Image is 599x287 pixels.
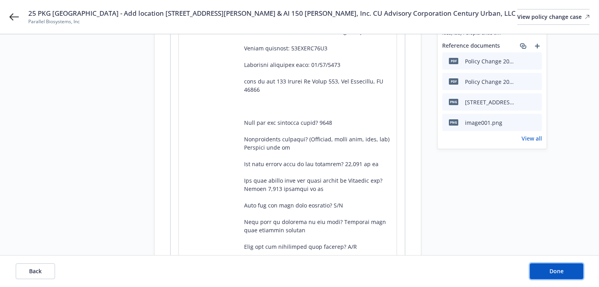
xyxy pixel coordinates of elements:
span: 25 PKG [GEOGRAPHIC_DATA] - Add location [STREET_ADDRESS][PERSON_NAME] & AI 150 [PERSON_NAME], Inc... [28,9,516,18]
button: preview file [532,98,539,106]
a: View policy change case [517,9,590,25]
button: download file [519,119,526,127]
span: Reference documents [442,41,500,51]
button: preview file [532,119,539,127]
span: pdf [449,78,458,84]
a: add [533,41,542,51]
button: Done [530,263,583,279]
a: associate [518,41,528,51]
button: Back [16,263,55,279]
div: [STREET_ADDRESS][PERSON_NAME] Inurance requirements.png [465,98,516,106]
span: Back [29,267,42,275]
button: preview file [532,57,539,65]
button: download file [519,98,526,106]
div: View policy change case [517,9,590,24]
div: Policy Change 2025 Commercial Package ENDT # 2 - Add location [STREET_ADDRESS][PERSON_NAME] & AI ... [465,57,516,65]
span: Parallel Biosystems, Inc [28,18,516,25]
div: Policy Change 2025 Commercial Package ENDT # 2 - Add location [STREET_ADDRESS][PERSON_NAME] & AI ... [465,78,516,86]
span: Done [549,267,564,275]
a: View all [522,134,542,143]
span: png [449,99,458,105]
span: png [449,119,458,125]
button: download file [519,57,526,65]
button: preview file [532,78,539,86]
div: image001.png [465,119,502,127]
span: pdf [449,58,458,64]
button: download file [519,78,526,86]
